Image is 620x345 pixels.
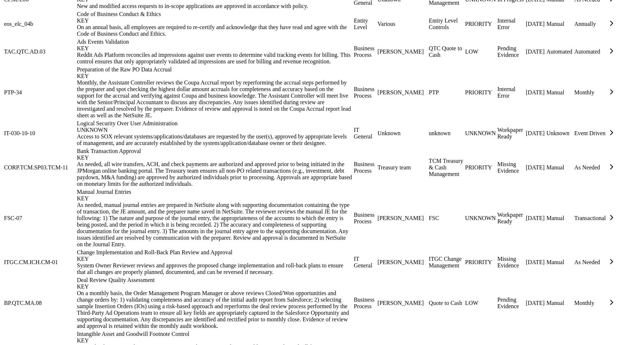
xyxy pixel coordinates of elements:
td: eos_elc_04b [4,11,76,38]
div: UNKNOWN [77,127,352,133]
div: Bank Transaction Approval [77,148,352,161]
div: [PERSON_NAME] [377,259,427,266]
div: On a monthly basis, the Order Management Program Manager or above reviews Closed/Won opportunitie... [77,290,352,329]
div: TCM Treasury & Cash Management [429,158,464,177]
div: Quote to Cash [429,300,464,306]
div: [DATE] [526,48,545,55]
div: Deal Review Quality Assessment [77,277,352,290]
div: Various [377,21,427,27]
div: Internal Error [497,86,524,99]
div: Reddit Ads Platform reconciles ad impressions against user events to determine valid tracking eve... [77,52,352,65]
div: PTP [429,89,464,96]
div: Access to SOX relevant systems/applications/databases are requested by the user(s), approved by a... [77,133,352,146]
div: LOW [465,300,496,306]
td: BP.QTC.MA.08 [4,277,76,330]
td: Manual [546,66,573,119]
div: ITGC Change Management [429,256,464,269]
div: UNKNOWN [465,215,496,221]
td: Manual [546,188,573,248]
td: Monthly [574,277,606,330]
div: KEY [77,17,352,24]
div: KEY [77,195,352,202]
div: [DATE] [526,300,545,306]
div: Internal Error [497,17,524,31]
td: CORP.TCM.SP03.TCM-11 [4,148,76,188]
div: PRIORITY [465,89,496,96]
div: [PERSON_NAME] [377,48,427,55]
div: System Owner Reviewer reviews and approves the proposed change implementation and roll-back plans... [77,262,352,275]
div: Logical Security Over User Administration [77,120,352,133]
td: ITGC.CM.ICH.CM-01 [4,249,76,276]
td: Unknown [546,120,573,147]
td: Transactional [574,188,606,248]
td: IT General [353,249,376,276]
div: [DATE] [526,164,545,171]
div: KEY [77,256,352,262]
td: Entity Level [353,11,376,38]
div: PRIORITY [465,164,496,171]
td: Annually [574,11,606,38]
div: [DATE] [526,259,545,266]
div: KEY [77,45,352,52]
div: unknown [429,130,464,137]
td: Manual [546,11,573,38]
div: Intangible Asset and Goodwill Footnote Control [77,331,352,344]
td: Business Process [353,277,376,330]
div: Treasury team [377,164,427,171]
div: Pending Evidence [497,45,524,58]
div: QTC Quote to Cash [429,45,464,58]
td: Monthly [574,66,606,119]
div: KEY [77,154,352,161]
td: Business Process [353,188,376,248]
div: PRIORITY [465,259,496,266]
div: PRIORITY [465,21,496,27]
div: [PERSON_NAME] [377,300,427,306]
td: As Needed [574,249,606,276]
div: KEY [77,337,352,344]
div: [DATE] [526,89,545,96]
div: KEY [77,283,352,290]
td: TAC.QTC.AD.03 [4,38,76,65]
div: New and modified access requests to in-scope applications are approved in accordance with policy. [77,3,352,9]
div: Missing Evidence [497,256,524,269]
div: [PERSON_NAME] [377,215,427,221]
div: LOW [465,48,496,55]
div: Change Implementation and Roll-Back Plan Review and Approval [77,249,352,262]
div: Preparation of the Raw PO Data Accrual [77,66,352,79]
div: As needed, all wire transfers, ACH, and check payments are authorized and approved prior to being... [77,161,352,187]
div: As needed, manual journal entries are prepared in NetSuite along with supporting documentation co... [77,202,352,248]
div: Workpaper Ready [497,212,524,225]
td: Automated [574,38,606,65]
div: Missing Evidence [497,161,524,174]
td: Manual [546,249,573,276]
div: Monthly, the Assistant Controller reviews the Coupa Accrual report by reperforming the accrual st... [77,79,352,119]
div: [DATE] [526,21,545,27]
div: Ads Events Validation [77,39,352,52]
div: UNKNOWN [465,130,496,137]
div: [PERSON_NAME] [377,89,427,96]
td: Event Driven [574,120,606,147]
div: [DATE] [526,215,545,221]
td: Automated [546,38,573,65]
div: Entity Level Controls [429,17,464,31]
td: IT General [353,120,376,147]
td: FSC-07 [4,188,76,248]
div: Workpaper Ready [497,127,524,140]
div: FSC [429,215,464,221]
div: Pending Evidence [497,297,524,310]
div: KEY [77,73,352,79]
div: [DATE] [526,130,545,137]
td: Manual [546,148,573,188]
td: IT-030-10-10 [4,120,76,147]
td: Manual [546,277,573,330]
td: Business Process [353,66,376,119]
div: Manual Journal Entries [77,189,352,202]
td: As Needed [574,148,606,188]
td: PTP-34 [4,66,76,119]
div: On an annual basis, all employees are required to re-certify and acknowledge that they have read ... [77,24,352,37]
div: Unknown [377,130,427,137]
div: Code of Business Conduct & Ethics [77,11,352,24]
td: Business Process [353,38,376,65]
td: Business Process [353,148,376,188]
